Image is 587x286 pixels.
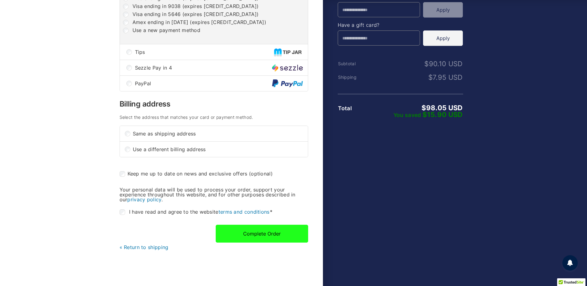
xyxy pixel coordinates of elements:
[135,81,272,86] span: PayPal
[423,2,463,18] button: Apply
[272,64,303,72] img: Sezzle Pay in 4
[132,11,259,17] label: Visa ending in 5646 (expires [CREDIT_CARD_DATA])
[133,131,303,136] span: Same as shipping address
[216,257,308,270] iframe: PayPal-paylater
[120,209,125,215] input: I have read and agree to the websiteterms and conditions
[338,75,380,80] th: Shipping
[120,115,308,119] h4: Select the address that matches your card or payment method.
[120,244,169,250] a: « Return to shipping
[132,19,266,25] label: Amex ending in [DATE] (expires [CREDIT_CARD_DATA])
[428,73,433,81] span: $
[249,171,273,177] span: (optional)
[120,100,308,108] h3: Billing address
[120,187,308,202] p: Your personal data will be used to process your order, support your experience throughout this we...
[338,61,380,66] th: Subtotal
[127,196,161,203] a: privacy policy
[424,60,463,68] bdi: 90.10 USD
[338,105,380,111] th: Total
[132,3,259,9] label: Visa ending in 9038 (expires [CREDIT_CARD_DATA])
[272,79,303,88] img: PayPal
[216,243,308,256] iframe: PayPal-paypal
[422,111,463,119] bdi: 15.90 USD
[422,111,427,119] span: $
[129,209,272,215] span: I have read and agree to the website
[380,111,463,118] div: You saved
[338,22,463,27] h4: Have a gift card?
[422,104,463,112] bdi: 98.05 USD
[424,60,429,68] span: $
[135,50,274,54] span: Tips
[422,104,426,112] span: $
[133,147,303,152] span: Use a different billing address
[120,171,125,177] input: Keep me up to date on news and exclusive offers (optional)
[132,27,200,33] label: Use a new payment method
[428,73,463,81] bdi: 7.95 USD
[274,48,303,56] img: Tips
[216,225,308,243] button: Complete Order
[128,171,247,177] span: Keep me up to date on news and exclusive offers
[218,209,270,215] a: terms and conditions
[135,65,272,70] span: Sezzle Pay in 4
[423,30,463,46] button: Apply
